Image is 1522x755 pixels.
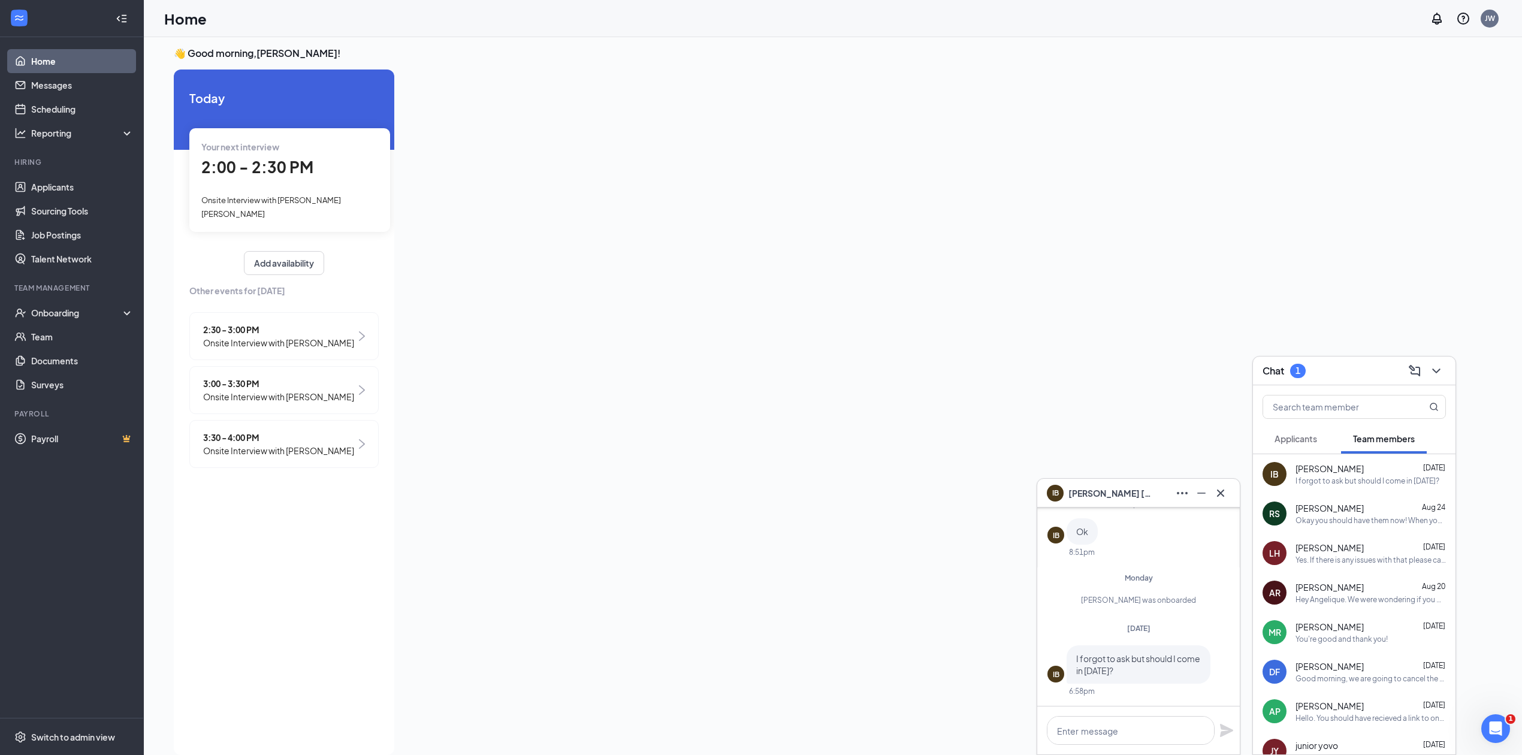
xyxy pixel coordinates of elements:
[1127,624,1150,633] span: [DATE]
[1069,547,1095,557] div: 8:51pm
[1263,364,1284,377] h3: Chat
[201,157,313,177] span: 2:00 - 2:30 PM
[1423,700,1445,709] span: [DATE]
[1263,395,1405,418] input: Search team member
[31,175,134,199] a: Applicants
[1068,487,1152,500] span: [PERSON_NAME] [PERSON_NAME]
[1295,581,1364,593] span: [PERSON_NAME]
[201,195,341,218] span: Onsite Interview with [PERSON_NAME] [PERSON_NAME]
[1211,484,1230,503] button: Cross
[1353,433,1415,444] span: Team members
[1295,621,1364,633] span: [PERSON_NAME]
[1423,621,1445,630] span: [DATE]
[203,377,354,390] span: 3:00 - 3:30 PM
[1295,463,1364,475] span: [PERSON_NAME]
[1423,463,1445,472] span: [DATE]
[1430,11,1444,26] svg: Notifications
[14,157,131,167] div: Hiring
[1269,705,1281,717] div: AP
[1295,660,1364,672] span: [PERSON_NAME]
[189,284,379,297] span: Other events for [DATE]
[116,13,128,25] svg: Collapse
[203,323,354,336] span: 2:30 - 3:00 PM
[1295,739,1338,751] span: junior yovo
[31,127,134,139] div: Reporting
[1269,547,1280,559] div: LH
[1269,666,1280,678] div: DF
[31,349,134,373] a: Documents
[31,223,134,247] a: Job Postings
[1405,361,1424,380] button: ComposeMessage
[31,49,134,73] a: Home
[1295,700,1364,712] span: [PERSON_NAME]
[31,199,134,223] a: Sourcing Tools
[1295,555,1446,565] div: Yes. If there is any issues with that please call the store and talk with a manager and we can ge...
[1269,626,1281,638] div: MR
[1269,587,1281,599] div: AR
[31,731,115,743] div: Switch to admin view
[1173,484,1192,503] button: Ellipses
[14,409,131,419] div: Payroll
[203,444,354,457] span: Onsite Interview with [PERSON_NAME]
[1175,486,1189,500] svg: Ellipses
[31,247,134,271] a: Talent Network
[31,427,134,451] a: PayrollCrown
[1076,653,1200,676] span: I forgot to ask but should I come in [DATE]?
[1423,740,1445,749] span: [DATE]
[1427,361,1446,380] button: ChevronDown
[1423,661,1445,670] span: [DATE]
[164,8,207,29] h1: Home
[1408,364,1422,378] svg: ComposeMessage
[201,141,279,152] span: Your next interview
[1429,364,1444,378] svg: ChevronDown
[1422,503,1445,512] span: Aug 24
[31,325,134,349] a: Team
[1481,714,1510,743] iframe: Intercom live chat
[1295,366,1300,376] div: 1
[1270,468,1279,480] div: IB
[14,731,26,743] svg: Settings
[1194,486,1209,500] svg: Minimize
[31,97,134,121] a: Scheduling
[1295,634,1388,644] div: You're good and thank you!
[1295,594,1446,605] div: Hey Angelique. We were wondering if you would be willing to come in at 9 AM [DATE] instead of 10 AM?
[203,431,354,444] span: 3:30 - 4:00 PM
[1456,11,1470,26] svg: QuestionInfo
[1125,573,1153,582] span: Monday
[1219,723,1234,738] svg: Plane
[14,307,26,319] svg: UserCheck
[1047,595,1230,605] div: [PERSON_NAME] was onboarded
[1429,402,1439,412] svg: MagnifyingGlass
[1192,484,1211,503] button: Minimize
[203,390,354,403] span: Onsite Interview with [PERSON_NAME]
[1423,542,1445,551] span: [DATE]
[1506,714,1515,724] span: 1
[1069,686,1095,696] div: 6:58pm
[1053,530,1059,540] div: IB
[1213,486,1228,500] svg: Cross
[189,89,379,107] span: Today
[1269,508,1280,520] div: RS
[174,47,1075,60] h3: 👋 Good morning, [PERSON_NAME] !
[1295,713,1446,723] div: Hello. You should have recieved a link to onboarding paperwork. We need you to complete this pape...
[31,307,123,319] div: Onboarding
[1295,542,1364,554] span: [PERSON_NAME]
[31,73,134,97] a: Messages
[244,251,324,275] button: Add availability
[1076,526,1088,537] span: Ok
[1053,669,1059,679] div: IB
[1295,515,1446,526] div: Okay you should have them now! When you're finished call the store tell them your name and that y...
[1295,674,1446,684] div: Good morning, we are going to cancel the onboarding. If you get a physical photo ID- and we have ...
[1295,476,1439,486] div: I forgot to ask but should I come in [DATE]?
[203,336,354,349] span: Onsite Interview with [PERSON_NAME]
[1275,433,1317,444] span: Applicants
[31,373,134,397] a: Surveys
[1422,582,1445,591] span: Aug 20
[1485,13,1495,23] div: JW
[14,127,26,139] svg: Analysis
[13,12,25,24] svg: WorkstreamLogo
[14,283,131,293] div: Team Management
[1295,502,1364,514] span: [PERSON_NAME]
